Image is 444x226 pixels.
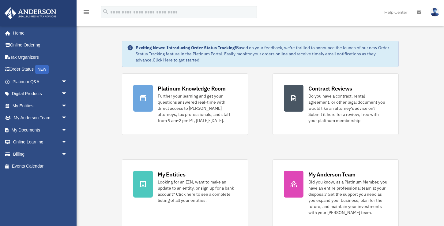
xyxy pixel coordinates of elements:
strong: Exciting News: Introducing Order Status Tracking! [136,45,236,50]
span: arrow_drop_down [61,124,73,136]
div: My Anderson Team [308,171,356,178]
a: Online Ordering [4,39,77,51]
div: Platinum Knowledge Room [158,85,226,92]
div: Did you know, as a Platinum Member, you have an entire professional team at your disposal? Get th... [308,179,387,216]
span: arrow_drop_down [61,136,73,149]
a: My Documentsarrow_drop_down [4,124,77,136]
div: Do you have a contract, rental agreement, or other legal document you would like an attorney's ad... [308,93,387,124]
a: Tax Organizers [4,51,77,63]
img: Anderson Advisors Platinum Portal [3,7,58,19]
a: Platinum Q&Aarrow_drop_down [4,76,77,88]
a: Click Here to get started! [153,57,201,63]
div: NEW [35,65,49,74]
div: Based on your feedback, we're thrilled to announce the launch of our new Order Status Tracking fe... [136,45,393,63]
span: arrow_drop_down [61,148,73,161]
a: Events Calendar [4,160,77,172]
a: Order StatusNEW [4,63,77,76]
span: arrow_drop_down [61,100,73,112]
a: Online Learningarrow_drop_down [4,136,77,148]
a: menu [83,11,90,16]
span: arrow_drop_down [61,76,73,88]
i: menu [83,9,90,16]
a: Digital Productsarrow_drop_down [4,88,77,100]
a: Billingarrow_drop_down [4,148,77,160]
img: User Pic [430,8,439,17]
i: search [102,8,109,15]
span: arrow_drop_down [61,88,73,100]
span: arrow_drop_down [61,112,73,124]
a: Home [4,27,73,39]
a: Platinum Knowledge Room Further your learning and get your questions answered real-time with dire... [122,73,248,135]
div: My Entities [158,171,185,178]
a: Contract Reviews Do you have a contract, rental agreement, or other legal document you would like... [273,73,399,135]
div: Looking for an EIN, want to make an update to an entity, or sign up for a bank account? Click her... [158,179,237,203]
div: Further your learning and get your questions answered real-time with direct access to [PERSON_NAM... [158,93,237,124]
a: My Anderson Teamarrow_drop_down [4,112,77,124]
a: My Entitiesarrow_drop_down [4,100,77,112]
div: Contract Reviews [308,85,352,92]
